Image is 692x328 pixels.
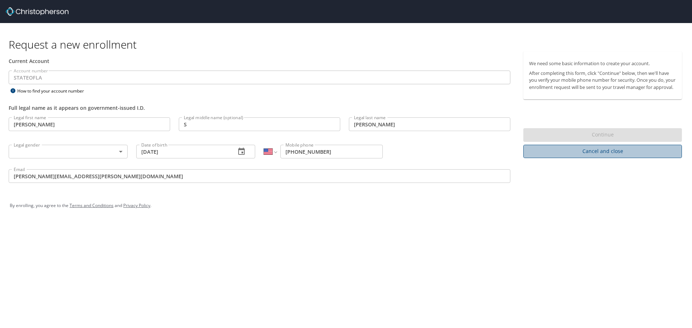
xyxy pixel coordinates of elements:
img: cbt logo [6,7,68,16]
a: Terms and Conditions [70,202,114,208]
p: After completing this form, click "Continue" below, then we'll have you verify your mobile phone ... [529,70,676,91]
div: Full legal name as it appears on government-issued I.D. [9,104,510,112]
button: Cancel and close [523,145,682,158]
input: MM/DD/YYYY [136,145,230,158]
div: How to find your account number [9,86,99,95]
h1: Request a new enrollment [9,37,688,51]
div: ​ [9,145,128,158]
span: Cancel and close [529,147,676,156]
p: We need some basic information to create your account. [529,60,676,67]
input: Enter phone number [280,145,383,158]
div: By enrolling, you agree to the and . [10,197,682,215]
div: Current Account [9,57,510,65]
a: Privacy Policy [123,202,150,208]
